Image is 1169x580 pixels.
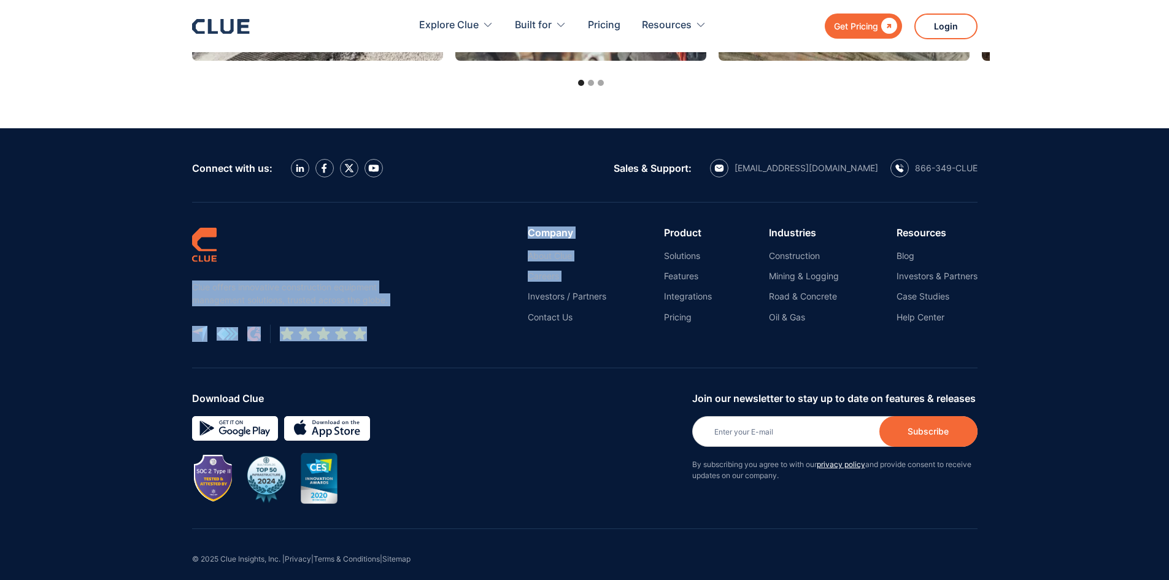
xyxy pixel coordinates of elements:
[419,6,493,45] div: Explore Clue
[710,159,878,177] a: email icon[EMAIL_ADDRESS][DOMAIN_NAME]
[769,271,839,282] a: Mining & Logging
[642,6,706,45] div: Resources
[588,6,620,45] a: Pricing
[897,291,978,302] a: Case Studies
[878,18,897,34] div: 
[528,312,606,323] a: Contact Us
[515,6,552,45] div: Built for
[192,280,395,306] p: Clue offers innovative construction equipment management solutions, trusted across the globe.
[528,291,606,302] a: Investors / Partners
[368,164,379,172] img: YouTube Icon
[322,163,327,173] img: facebook icon
[769,250,839,261] a: Construction
[817,460,865,469] a: privacy policy
[664,312,712,323] a: Pricing
[692,459,978,481] p: By subscribing you agree to with our and provide consent to receive updates on our company.
[879,416,978,447] input: Subscribe
[614,163,692,174] div: Sales & Support:
[284,416,370,441] img: download on the App store
[578,80,584,86] div: Show slide 1 of 3
[515,6,566,45] div: Built for
[301,453,338,504] img: CES innovation award 2020 image
[192,227,217,262] img: clue logo simple
[692,393,978,493] form: Newsletter
[195,456,232,501] img: Image showing SOC 2 TYPE II badge for CLUE
[598,80,604,86] div: Show slide 3 of 3
[664,227,712,238] div: Product
[664,271,712,282] a: Features
[419,6,479,45] div: Explore Clue
[834,18,878,34] div: Get Pricing
[528,227,606,238] div: Company
[914,14,978,39] a: Login
[664,250,712,261] a: Solutions
[664,291,712,302] a: Integrations
[890,159,978,177] a: calling icon866-349-CLUE
[192,326,207,342] img: capterra logo icon
[897,250,978,261] a: Blog
[314,554,380,563] a: Terms & Conditions
[692,416,978,447] input: Enter your E-mail
[280,327,367,341] img: Five-star rating icon
[192,393,683,404] div: Download Clue
[382,554,411,563] a: Sitemap
[825,14,902,39] a: Get Pricing
[769,227,839,238] div: Industries
[247,327,261,341] img: G2 review platform icon
[285,554,311,563] a: Privacy
[735,163,878,174] div: [EMAIL_ADDRESS][DOMAIN_NAME]
[897,312,978,323] a: Help Center
[528,250,606,261] a: About Clue
[528,271,606,282] a: Careers
[714,164,724,172] img: email icon
[769,312,839,323] a: Oil & Gas
[241,454,291,504] img: BuiltWorlds Top 50 Infrastructure 2024 award badge with
[769,291,839,302] a: Road & Concrete
[217,327,238,341] img: get app logo
[895,164,904,172] img: calling icon
[692,393,978,404] div: Join our newsletter to stay up to date on features & releases
[588,80,594,86] div: Show slide 2 of 3
[897,227,978,238] div: Resources
[192,163,272,174] div: Connect with us:
[915,163,978,174] div: 866-349-CLUE
[296,164,304,172] img: LinkedIn icon
[344,163,354,173] img: X icon twitter
[642,6,692,45] div: Resources
[192,416,278,441] img: Google simple icon
[897,271,978,282] a: Investors & Partners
